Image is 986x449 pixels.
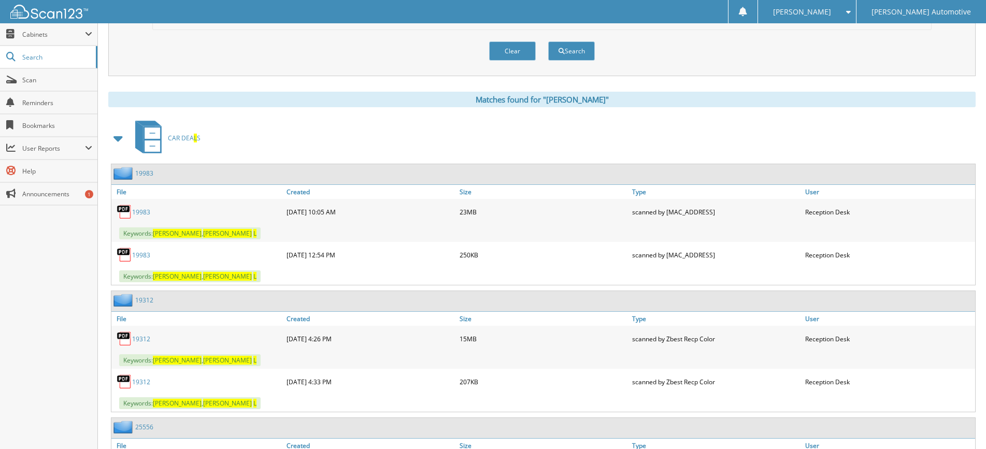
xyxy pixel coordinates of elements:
[119,227,261,239] span: Keywords: ,
[119,270,261,282] span: Keywords: ,
[457,312,630,326] a: Size
[111,312,284,326] a: File
[117,247,132,263] img: PDF.png
[630,201,802,222] div: scanned by [MAC_ADDRESS]
[85,190,93,198] div: 1
[22,121,92,130] span: Bookmarks
[284,328,456,349] div: [DATE] 4:26 PM
[10,5,88,19] img: scan123-logo-white.svg
[22,98,92,107] span: Reminders
[803,312,975,326] a: User
[203,229,252,238] span: [PERSON_NAME]
[803,371,975,392] div: Reception Desk
[113,167,135,180] img: folder2.png
[129,118,201,158] a: CAR DEALS
[203,356,252,365] span: [PERSON_NAME]
[135,169,153,178] a: 19983
[22,30,85,39] span: Cabinets
[253,229,256,238] span: L
[253,399,256,408] span: L
[457,201,630,222] div: 23MB
[119,354,261,366] span: Keywords: ,
[284,312,456,326] a: Created
[803,328,975,349] div: Reception Desk
[630,244,802,265] div: scanned by [MAC_ADDRESS]
[117,331,132,346] img: PDF.png
[108,92,976,107] div: Matches found for "[PERSON_NAME]"
[117,204,132,220] img: PDF.png
[803,244,975,265] div: Reception Desk
[22,190,92,198] span: Announcements
[284,201,456,222] div: [DATE] 10:05 AM
[22,76,92,84] span: Scan
[630,328,802,349] div: scanned by Zbest Recp Color
[113,294,135,307] img: folder2.png
[117,374,132,389] img: PDF.png
[132,335,150,343] a: 19312
[284,244,456,265] div: [DATE] 12:54 PM
[111,185,284,199] a: File
[253,272,256,281] span: L
[457,244,630,265] div: 250KB
[203,272,252,281] span: [PERSON_NAME]
[803,185,975,199] a: User
[22,53,91,62] span: Search
[153,356,202,365] span: [PERSON_NAME]
[168,134,201,142] span: CAR DEA S
[457,185,630,199] a: Size
[548,41,595,61] button: Search
[871,9,971,15] span: [PERSON_NAME] Automotive
[153,272,202,281] span: [PERSON_NAME]
[153,399,202,408] span: [PERSON_NAME]
[132,378,150,386] a: 19312
[119,397,261,409] span: Keywords: ,
[934,399,986,449] iframe: Chat Widget
[803,201,975,222] div: Reception Desk
[773,9,831,15] span: [PERSON_NAME]
[22,167,92,176] span: Help
[132,251,150,259] a: 19983
[194,134,197,142] span: L
[253,356,256,365] span: L
[457,371,630,392] div: 207KB
[22,144,85,153] span: User Reports
[630,185,802,199] a: Type
[630,312,802,326] a: Type
[203,399,252,408] span: [PERSON_NAME]
[284,185,456,199] a: Created
[284,371,456,392] div: [DATE] 4:33 PM
[630,371,802,392] div: scanned by Zbest Recp Color
[132,208,150,216] a: 19983
[457,328,630,349] div: 15MB
[113,421,135,433] img: folder2.png
[153,229,202,238] span: [PERSON_NAME]
[489,41,536,61] button: Clear
[135,296,153,305] a: 19312
[135,423,153,431] a: 25556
